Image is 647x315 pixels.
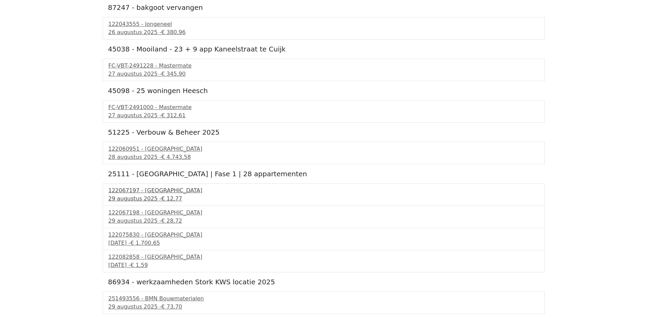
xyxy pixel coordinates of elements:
div: FC-VBT-2491228 - Mastermate [108,62,539,70]
div: 29 augustus 2025 - [108,217,539,225]
a: 122060951 - [GEOGRAPHIC_DATA]28 augustus 2025 -€ 4.743,58 [108,145,539,161]
a: 122067198 - [GEOGRAPHIC_DATA]29 augustus 2025 -€ 28,72 [108,209,539,225]
div: 122082858 - [GEOGRAPHIC_DATA] [108,253,539,261]
a: 122067197 - [GEOGRAPHIC_DATA]29 augustus 2025 -€ 12,77 [108,186,539,203]
div: 26 augustus 2025 - [108,28,539,36]
a: 122075830 - [GEOGRAPHIC_DATA][DATE] -€ 1.700,65 [108,231,539,247]
a: 251493556 - BMN Bouwmaterialen29 augustus 2025 -€ 73,70 [108,295,539,311]
span: € 1.700,65 [130,240,160,246]
a: FC-VBT-2491000 - Mastermate27 augustus 2025 -€ 312,61 [108,103,539,120]
div: 29 augustus 2025 - [108,303,539,311]
a: 122043555 - Jongeneel26 augustus 2025 -€ 380,96 [108,20,539,36]
div: 27 augustus 2025 - [108,70,539,78]
h5: 51225 - Verbouw & Beheer 2025 [108,128,539,136]
h5: 87247 - bakgoot vervangen [108,3,539,12]
div: 122067198 - [GEOGRAPHIC_DATA] [108,209,539,217]
span: € 12,77 [161,195,182,202]
span: € 312,61 [161,112,186,119]
div: 122067197 - [GEOGRAPHIC_DATA] [108,186,539,195]
a: FC-VBT-2491228 - Mastermate27 augustus 2025 -€ 345,90 [108,62,539,78]
span: € 345,90 [161,71,186,77]
div: 27 augustus 2025 - [108,111,539,120]
div: 122043555 - Jongeneel [108,20,539,28]
h5: 45098 - 25 woningen Heesch [108,87,539,95]
span: € 73,70 [161,303,182,310]
div: [DATE] - [108,261,539,269]
h5: 45038 - Mooiland - 23 + 9 app Kaneelstraat te Cuijk [108,45,539,53]
h5: 86934 - werkzaamheden Stork KWS locatie 2025 [108,278,539,286]
div: 251493556 - BMN Bouwmaterialen [108,295,539,303]
div: [DATE] - [108,239,539,247]
div: 28 augustus 2025 - [108,153,539,161]
div: 122060951 - [GEOGRAPHIC_DATA] [108,145,539,153]
div: 122075830 - [GEOGRAPHIC_DATA] [108,231,539,239]
a: 122082858 - [GEOGRAPHIC_DATA][DATE] -€ 1,59 [108,253,539,269]
h5: 25111 - [GEOGRAPHIC_DATA] | Fase 1 | 28 appartementen [108,170,539,178]
span: € 28,72 [161,217,182,224]
span: € 1,59 [130,262,148,268]
div: 29 augustus 2025 - [108,195,539,203]
span: € 380,96 [161,29,186,35]
span: € 4.743,58 [161,154,191,160]
div: FC-VBT-2491000 - Mastermate [108,103,539,111]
